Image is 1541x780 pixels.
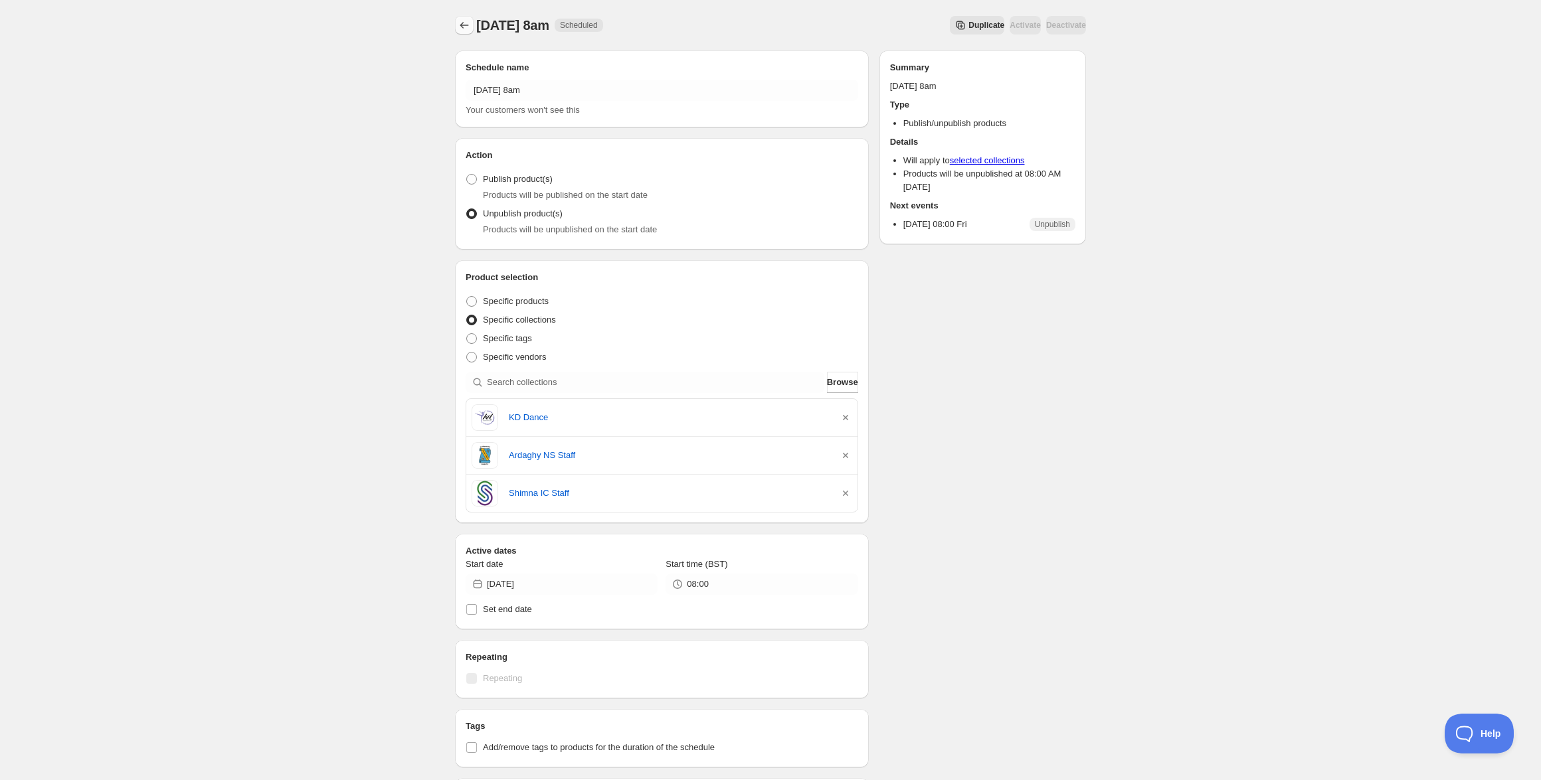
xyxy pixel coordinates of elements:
[466,544,858,558] h2: Active dates
[903,117,1075,130] li: Publish/unpublish products
[483,174,553,184] span: Publish product(s)
[666,559,727,569] span: Start time (BST)
[827,376,858,389] span: Browse
[483,604,532,614] span: Set end date
[903,167,1075,194] li: Products will be unpublished at 08:00 AM [DATE]
[466,651,858,664] h2: Repeating
[1035,219,1070,230] span: Unpublish
[890,135,1075,149] h2: Details
[483,673,522,683] span: Repeating
[483,296,549,306] span: Specific products
[466,105,580,115] span: Your customers won't see this
[509,487,828,500] a: Shimna IC Staff
[890,199,1075,212] h2: Next events
[950,155,1025,165] a: selected collections
[483,742,715,752] span: Add/remove tags to products for the duration of the schedule
[968,20,1004,31] span: Duplicate
[509,411,828,424] a: KD Dance
[455,16,474,35] button: Schedules
[466,61,858,74] h2: Schedule name
[487,372,824,393] input: Search collections
[466,149,858,162] h2: Action
[560,20,598,31] span: Scheduled
[466,720,858,733] h2: Tags
[483,224,657,234] span: Products will be unpublished on the start date
[950,16,1004,35] button: Secondary action label
[483,333,532,343] span: Specific tags
[890,98,1075,112] h2: Type
[1445,714,1514,753] iframe: Toggle Customer Support
[903,154,1075,167] li: Will apply to
[890,61,1075,74] h2: Summary
[483,190,648,200] span: Products will be published on the start date
[476,18,549,33] span: [DATE] 8am
[903,218,967,231] p: [DATE] 08:00 Fri
[827,372,858,393] button: Browse
[466,271,858,284] h2: Product selection
[483,352,546,362] span: Specific vendors
[483,315,556,325] span: Specific collections
[483,208,563,218] span: Unpublish product(s)
[509,449,828,462] a: Ardaghy NS Staff
[466,559,503,569] span: Start date
[890,80,1075,93] p: [DATE] 8am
